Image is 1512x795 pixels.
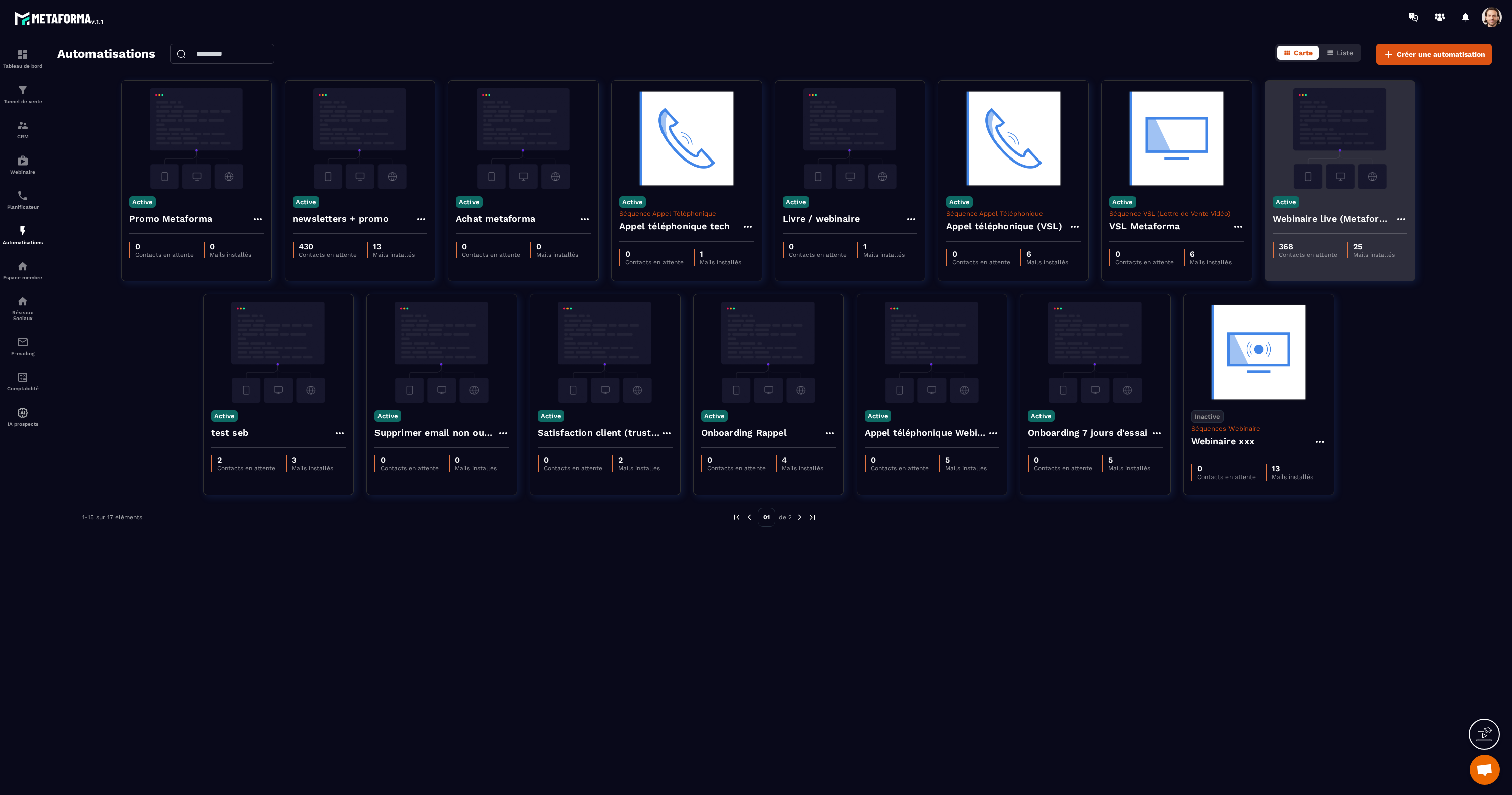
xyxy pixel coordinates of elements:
[1376,44,1492,65] button: Créer une automatisation
[217,465,275,472] p: Contacts en attente
[1470,755,1500,785] a: Mở cuộc trò chuyện
[17,190,29,202] img: scheduler
[946,210,1081,217] p: Séquence Appel Téléphonique
[82,514,142,521] p: 1-15 sur 17 éléments
[1191,302,1326,403] img: automation-background
[17,49,29,61] img: formation
[536,251,578,258] p: Mails installés
[3,76,43,112] a: formationformationTunnel de vente
[1273,88,1407,189] img: automation-background
[1028,302,1163,403] img: automation-background
[129,212,212,226] h4: Promo Metaforma
[3,182,43,217] a: schedulerschedulerPlanificateur
[863,242,905,251] p: 1
[871,455,929,465] p: 0
[795,513,804,522] img: next
[17,119,29,131] img: formation
[865,410,891,422] p: Active
[1108,465,1150,472] p: Mails installés
[1277,46,1319,60] button: Carte
[3,169,43,175] p: Webinaire
[618,455,660,465] p: 2
[1026,249,1068,259] p: 6
[1294,49,1313,57] span: Carte
[211,410,238,422] p: Active
[17,225,29,237] img: automations
[3,386,43,391] p: Comptabilité
[293,196,319,208] p: Active
[758,508,775,527] p: 01
[381,465,439,472] p: Contacts en attente
[210,251,251,258] p: Mails installés
[701,426,787,440] h4: Onboarding Rappel
[783,196,809,208] p: Active
[700,249,741,259] p: 1
[538,302,673,403] img: automation-background
[217,455,275,465] p: 2
[299,251,357,258] p: Contacts en attente
[946,219,1062,233] h4: Appel téléphonique (VSL)
[782,465,823,472] p: Mails installés
[292,455,333,465] p: 3
[3,147,43,182] a: automationsautomationsWebinaire
[1353,251,1395,258] p: Mails installés
[3,99,43,104] p: Tunnel de vente
[17,371,29,383] img: accountant
[619,219,730,233] h4: Appel téléphonique tech
[952,259,1010,266] p: Contacts en attente
[701,410,728,422] p: Active
[462,251,520,258] p: Contacts en attente
[1109,219,1180,233] h4: VSL Metaforma
[462,242,520,251] p: 0
[210,242,251,251] p: 0
[374,426,497,440] h4: Supprimer email non ouvert apres 60 jours
[782,455,823,465] p: 4
[1320,46,1359,60] button: Liste
[1115,259,1174,266] p: Contacts en attente
[619,210,754,217] p: Séquence Appel Téléphonique
[17,154,29,167] img: automations
[455,455,497,465] p: 0
[1190,249,1232,259] p: 6
[129,88,264,189] img: automation-background
[3,310,43,321] p: Réseaux Sociaux
[1026,259,1068,266] p: Mails installés
[17,407,29,419] img: automations
[618,465,660,472] p: Mails installés
[1028,426,1148,440] h4: Onboarding 7 jours d'essai
[299,242,357,251] p: 430
[789,251,847,258] p: Contacts en attente
[292,465,333,472] p: Mails installés
[456,88,591,189] img: automation-background
[373,242,415,251] p: 13
[3,421,43,427] p: IA prospects
[619,88,754,189] img: automation-background
[135,251,194,258] p: Contacts en attente
[3,351,43,356] p: E-mailing
[456,212,535,226] h4: Achat metaforma
[538,410,564,422] p: Active
[945,465,987,472] p: Mails installés
[3,41,43,76] a: formationformationTableau de bord
[3,112,43,147] a: formationformationCRM
[3,63,43,69] p: Tableau de bord
[1109,196,1136,208] p: Active
[455,465,497,472] p: Mails installés
[871,465,929,472] p: Contacts en attente
[1337,49,1353,57] span: Liste
[783,212,860,226] h4: Livre / webinaire
[1397,49,1485,59] span: Créer une automatisation
[1272,473,1313,481] p: Mails installés
[3,217,43,253] a: automationsautomationsAutomatisations
[1191,434,1255,448] h4: Webinaire xxx
[538,426,660,440] h4: Satisfaction client (trustpilot)
[1191,425,1326,432] p: Séquences Webinaire
[3,253,43,288] a: automationsautomationsEspace membre
[293,212,389,226] h4: newsletters + promo
[211,302,346,403] img: automation-background
[1115,249,1174,259] p: 0
[544,455,602,465] p: 0
[808,513,817,522] img: next
[456,196,483,208] p: Active
[3,364,43,399] a: accountantaccountantComptabilité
